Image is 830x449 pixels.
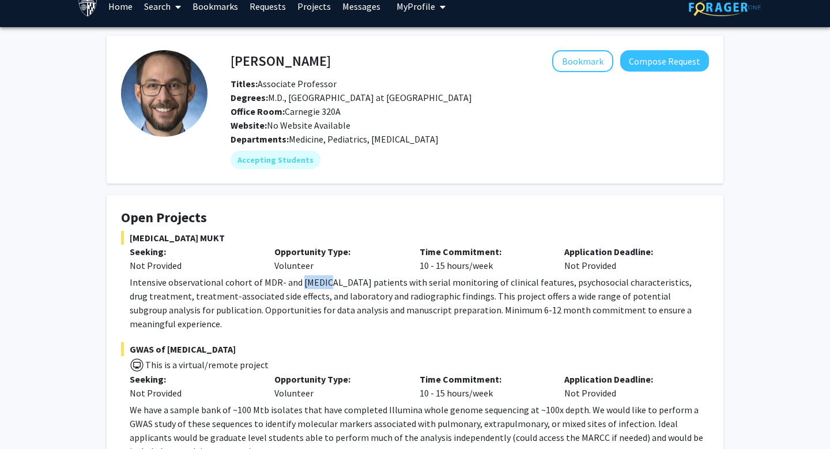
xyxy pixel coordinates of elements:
b: Website: [231,119,267,131]
iframe: Chat [9,397,49,440]
p: Opportunity Type: [274,372,402,386]
div: Volunteer [266,372,410,400]
b: Departments: [231,133,289,145]
span: This is a virtual/remote project [144,359,269,371]
span: No Website Available [231,119,350,131]
p: Intensive observational cohort of MDR- and [MEDICAL_DATA] patients with serial monitoring of clin... [130,275,709,331]
b: Office Room: [231,106,285,117]
div: Not Provided [556,245,700,272]
div: Not Provided [130,386,257,400]
div: 10 - 15 hours/week [411,245,556,272]
b: Degrees: [231,92,268,103]
p: Application Deadline: [564,245,692,259]
span: Medicine, Pediatrics, [MEDICAL_DATA] [289,133,439,145]
mat-chip: Accepting Students [231,151,320,169]
h4: Open Projects [121,209,709,226]
span: Carnegie 320A [231,106,341,117]
span: My Profile [397,1,435,12]
span: GWAS of [MEDICAL_DATA] [121,342,709,356]
span: [MEDICAL_DATA] MUKT [121,231,709,245]
div: Not Provided [130,259,257,272]
p: Time Commitment: [420,245,547,259]
button: Add Jeffrey Tornheim to Bookmarks [552,50,613,72]
h4: [PERSON_NAME] [231,50,331,72]
span: M.D., [GEOGRAPHIC_DATA] at [GEOGRAPHIC_DATA] [231,92,472,103]
div: Volunteer [266,245,410,272]
p: Opportunity Type: [274,245,402,259]
span: Associate Professor [231,78,337,89]
div: Not Provided [556,372,700,400]
img: Profile Picture [121,50,207,137]
button: Compose Request to Jeffrey Tornheim [620,50,709,72]
p: Seeking: [130,245,257,259]
p: Time Commitment: [420,372,547,386]
p: Seeking: [130,372,257,386]
b: Titles: [231,78,258,89]
div: 10 - 15 hours/week [411,372,556,400]
p: Application Deadline: [564,372,692,386]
